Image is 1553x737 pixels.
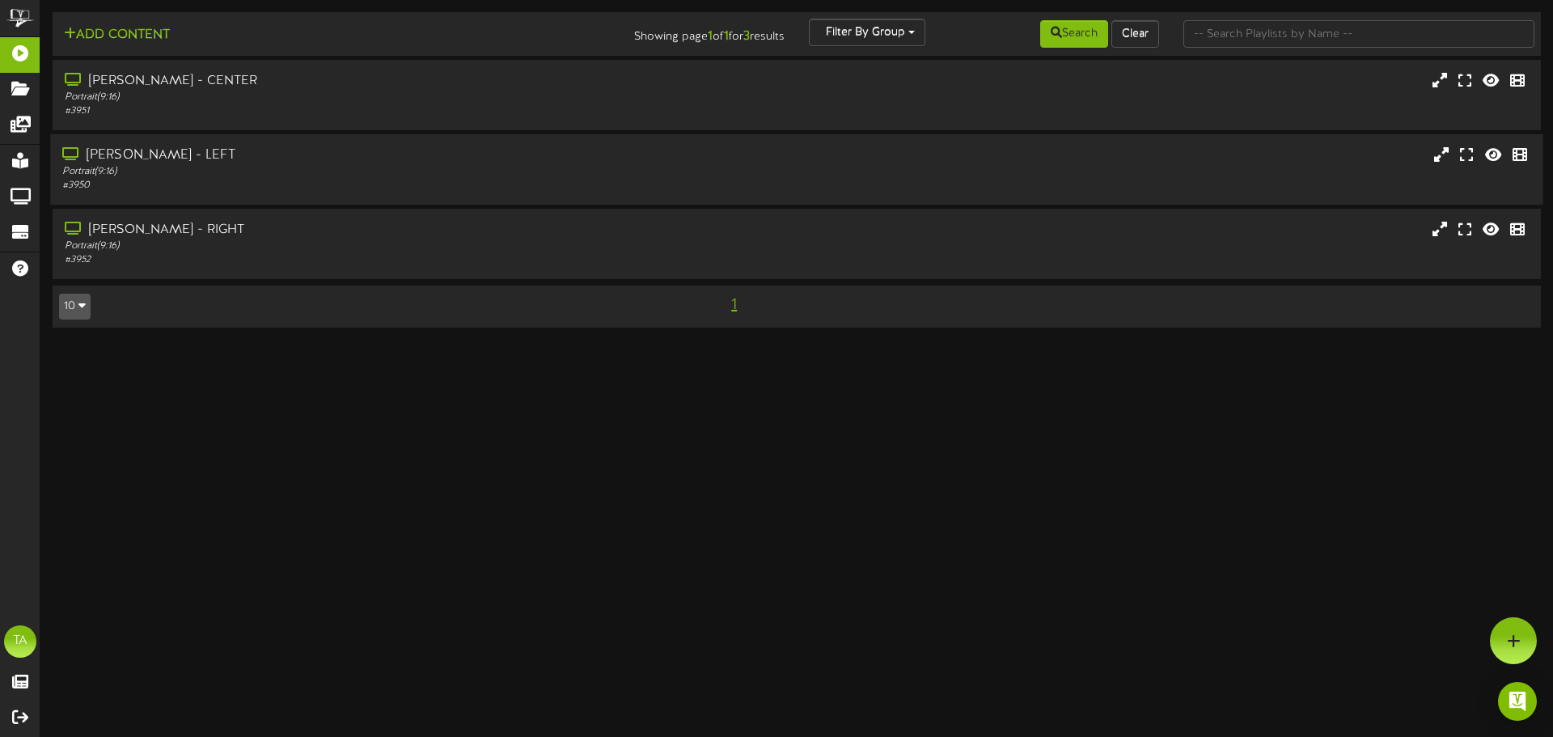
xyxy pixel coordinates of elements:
[65,104,661,118] div: # 3951
[59,25,175,45] button: Add Content
[65,72,661,91] div: [PERSON_NAME] - CENTER
[62,179,660,193] div: # 3950
[65,91,661,104] div: Portrait ( 9:16 )
[65,239,661,253] div: Portrait ( 9:16 )
[727,296,741,314] span: 1
[724,29,729,44] strong: 1
[4,625,36,658] div: TA
[65,253,661,267] div: # 3952
[1040,20,1108,48] button: Search
[1111,20,1159,48] button: Clear
[59,294,91,320] button: 10
[547,19,797,46] div: Showing page of for results
[1498,682,1537,721] div: Open Intercom Messenger
[62,165,660,179] div: Portrait ( 9:16 )
[809,19,925,46] button: Filter By Group
[743,29,750,44] strong: 3
[708,29,713,44] strong: 1
[65,221,661,239] div: [PERSON_NAME] - RIGHT
[1183,20,1534,48] input: -- Search Playlists by Name --
[62,146,660,165] div: [PERSON_NAME] - LEFT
